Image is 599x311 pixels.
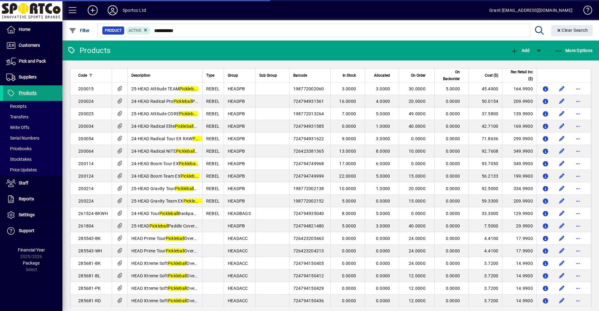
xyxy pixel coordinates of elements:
button: Edit [557,233,567,243]
button: Edit [557,159,567,169]
button: More options [573,196,583,206]
span: Products [19,90,37,95]
span: 0.0000 [446,273,460,278]
span: 285543-BK [78,236,101,241]
span: HEAD Prime Tour Overgrip 3PK Black [131,236,223,241]
button: More options [573,121,583,131]
span: Home [19,27,30,32]
span: Code [78,72,87,79]
td: 3.7200 [469,270,502,282]
span: 24-HEAD Radical Tour EX RAW Paddle [131,136,225,141]
td: 29.9900 [502,220,536,232]
button: Edit [557,184,567,194]
button: Edit [557,196,567,206]
span: 0.0000 [342,236,356,241]
td: 14.9900 [502,270,536,282]
button: Edit [557,134,567,144]
span: 20.0000 [409,186,426,191]
span: Support [19,228,34,233]
span: 40.0000 [409,223,426,228]
a: Pricebooks [3,143,62,154]
a: Stocktakes [3,154,62,165]
em: Pickleball [181,174,200,179]
button: More options [573,134,583,144]
span: 24-HEAD Boom Tour EX Paddle r [131,161,214,166]
span: 6.0000 [376,161,390,166]
span: Receipts [6,104,27,109]
a: Pick and Pack [3,54,62,69]
td: 7.5000 [469,220,502,232]
span: 17.0000 [339,161,356,166]
span: Settings [19,212,35,217]
span: 5.0000 [376,211,390,216]
em: Pickleball [179,86,198,91]
button: More options [573,109,583,119]
span: 5.0000 [446,86,460,91]
button: More options [573,246,583,256]
span: HEADPB [228,186,245,191]
td: 92.5000 [469,182,502,195]
span: Stocktakes [6,157,32,162]
span: REBEL [206,86,220,91]
span: 15.0000 [409,199,426,203]
span: 200224 [78,199,94,203]
span: 0.0000 [342,248,356,253]
em: Pickleball [179,111,198,116]
span: 0.0000 [446,248,460,253]
span: HEADPB [228,161,245,166]
button: More options [573,84,583,94]
span: 13.0000 [339,149,356,154]
span: 200024 [78,99,94,104]
span: 0.0000 [446,149,460,154]
span: 0.0000 [446,111,460,116]
span: 30.0000 [409,86,426,91]
span: 25-HEAD Attitude TEAM Paddle r [131,86,215,91]
div: Allocated [369,72,396,79]
button: More options [573,96,583,106]
span: 25-HEAD Paddle Coverbag [131,223,202,228]
span: 724794931561 [293,99,324,104]
td: 4.4100 [469,245,502,257]
div: Sportco Ltd [123,5,146,15]
span: 285543-WH [78,248,102,253]
span: HEADACC [228,261,248,266]
span: 12.0000 [409,273,426,278]
span: 285681-BK [78,261,101,266]
span: 724794821480 [293,223,324,228]
span: 285681-PK [78,286,101,291]
em: Pickleball [159,211,178,216]
span: 25-HEAD Gravity Tour Paddle r [131,186,211,191]
span: REBEL [206,136,220,141]
span: HEADPB [228,199,245,203]
span: 3.0000 [376,223,390,228]
span: 0.0000 [446,199,460,203]
td: 349.9900 [502,157,536,170]
span: 0.0000 [411,136,426,141]
span: 0.0000 [446,99,460,104]
a: Support [3,223,62,239]
a: Transfers [3,112,62,122]
span: 3.0000 [376,136,390,141]
span: 724794749968 [293,161,324,166]
span: Cost ($) [485,72,498,79]
span: 5.0000 [376,111,390,116]
span: HEAD Xtreme Soft Overgrip Pk3 Pink [131,286,222,291]
span: 22.0000 [339,174,356,179]
span: 0.0000 [446,136,460,141]
span: 261524-BKWH [78,211,108,216]
span: 261804 [78,223,94,228]
span: HEADPB [228,149,245,154]
span: 49.0000 [409,111,426,116]
span: REBEL [206,149,220,154]
span: 200034 [78,124,94,129]
span: 200064 [78,149,94,154]
button: More options [573,283,583,293]
td: 4.4100 [469,232,502,245]
div: Grant [EMAIL_ADDRESS][DOMAIN_NAME] [489,5,572,15]
td: 164.9900 [502,83,536,95]
button: Edit [557,221,567,231]
td: 17.9900 [502,232,536,245]
span: 724794931622 [293,136,324,141]
em: Pickleball [179,161,198,166]
span: 1.0000 [376,124,390,129]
